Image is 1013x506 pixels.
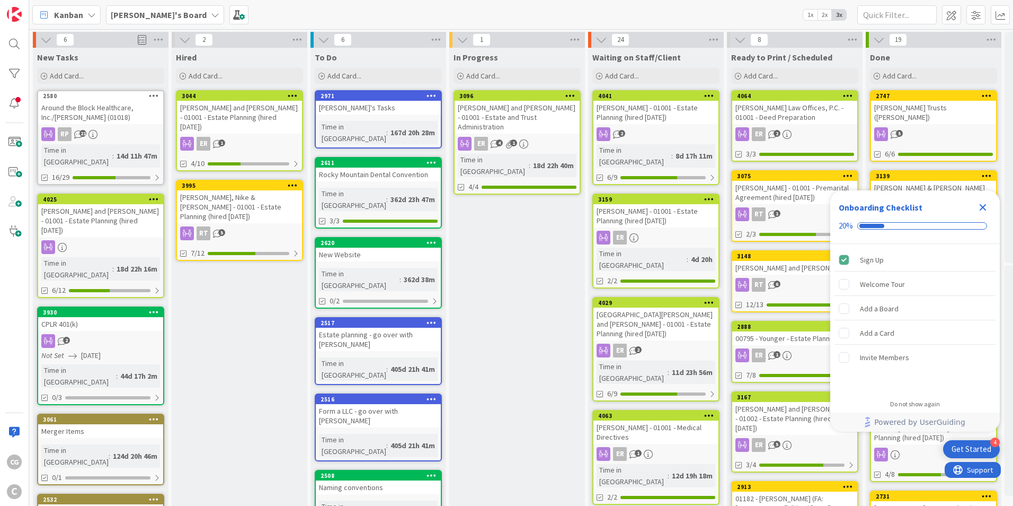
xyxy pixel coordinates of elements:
div: Time in [GEOGRAPHIC_DATA] [319,357,386,381]
div: Merger Items [38,424,163,438]
div: RT [732,278,857,292]
div: [PERSON_NAME], Nike & [PERSON_NAME] - 01001 - Estate Planning (hired [DATE]) [177,190,302,223]
span: : [386,194,388,205]
div: 2913 [737,483,857,491]
div: Add a Board is incomplete. [834,297,996,320]
b: [PERSON_NAME]'s Board [111,10,207,20]
div: 00795 - Younger - Estate Planning / [732,331,857,345]
div: [PERSON_NAME]'s Tasks [316,101,441,115]
div: 2913 [732,482,857,492]
div: Time in [GEOGRAPHIC_DATA] [597,144,671,168]
a: 4064[PERSON_NAME] Law Offices, P.C. - 01001 - Deed PreparationER3/3 [731,90,858,162]
a: 3139[PERSON_NAME] & [PERSON_NAME]RT9/9 [870,170,997,232]
div: [PERSON_NAME] and [PERSON_NAME] [732,261,857,275]
div: 3096 [455,91,580,101]
input: Quick Filter... [857,5,937,24]
div: [PERSON_NAME] and [PERSON_NAME] - 01002 - Estate Planning (hired [DATE]) [732,402,857,435]
span: Add Card... [327,71,361,81]
div: 362d 38m [401,274,438,285]
div: 4064[PERSON_NAME] Law Offices, P.C. - 01001 - Deed Preparation [732,91,857,124]
span: : [399,274,401,285]
div: 2580Around the Block Healthcare, Inc./[PERSON_NAME] (01018) [38,91,163,124]
div: RT [197,226,210,240]
a: 4029[GEOGRAPHIC_DATA][PERSON_NAME] and [PERSON_NAME] - 01001 - Estate Planning (hired [DATE])ERTi... [592,297,719,402]
div: 2517 [321,319,441,327]
div: 8d 17h 11m [673,150,715,162]
div: 3995 [177,181,302,190]
div: 4029 [593,298,718,308]
div: Welcome Tour is incomplete. [834,273,996,296]
div: [PERSON_NAME] and [PERSON_NAME] - 01001 - Estate and Trust Administration [455,101,580,134]
div: ER [752,127,766,141]
a: 4063[PERSON_NAME] - 01001 - Medical DirectivesERTime in [GEOGRAPHIC_DATA]:12d 19h 18m2/2 [592,410,719,505]
div: ER [613,231,627,245]
div: 4029[GEOGRAPHIC_DATA][PERSON_NAME] and [PERSON_NAME] - 01001 - Estate Planning (hired [DATE]) [593,298,718,341]
div: Time in [GEOGRAPHIC_DATA] [41,364,116,388]
span: 1 [218,139,225,146]
div: 4025 [38,195,163,204]
span: Add Card... [50,71,84,81]
span: 3x [832,10,846,20]
span: : [112,150,114,162]
span: Powered by UserGuiding [874,416,965,429]
span: 0/1 [52,472,62,483]
div: Rocky Mountain Dental Convention [316,168,441,181]
div: 2532 [38,495,163,504]
div: 2580 [38,91,163,101]
div: [PERSON_NAME] Trusts ([PERSON_NAME]) [871,101,996,124]
div: Time in [GEOGRAPHIC_DATA] [319,188,386,211]
div: 3167 [732,392,857,402]
div: ER [197,137,210,151]
div: 3995 [182,182,302,189]
span: 12/13 [746,299,763,310]
a: 2516Form a LLC - go over with [PERSON_NAME]Time in [GEOGRAPHIC_DATA]:405d 21h 41m [315,394,442,461]
span: 2 [63,337,70,344]
div: 2731 [871,492,996,501]
span: 2 [618,130,625,137]
div: Invite Members is incomplete. [834,346,996,369]
span: 2/3 [746,229,756,240]
div: Time in [GEOGRAPHIC_DATA] [319,268,399,291]
span: 7/12 [191,248,205,259]
div: 3075[PERSON_NAME] - 01001 - Premarital Agreement (hired [DATE]) [732,171,857,204]
div: Add a Board [860,302,899,315]
div: 4025[PERSON_NAME] and [PERSON_NAME] - 01001 - Estate Planning (hired [DATE]) [38,195,163,237]
div: 4064 [732,91,857,101]
span: : [109,450,110,462]
a: 262801036 - [PERSON_NAME] - Estate Planning (hired [DATE])4/8 [870,411,997,482]
div: 3075 [732,171,857,181]
a: 2580Around the Block Healthcare, Inc./[PERSON_NAME] (01018)RPTime in [GEOGRAPHIC_DATA]:14d 11h 47... [37,90,164,185]
div: 362d 23h 47m [388,194,438,205]
div: 2747 [871,91,996,101]
div: Onboarding Checklist [839,201,922,214]
div: 3159[PERSON_NAME] - 01001 - Estate Planning (hired [DATE]) [593,195,718,228]
span: 3/4 [746,459,756,470]
span: Kanban [54,8,83,21]
span: 1 [510,139,517,146]
div: 3096[PERSON_NAME] and [PERSON_NAME] - 01001 - Estate and Trust Administration [455,91,580,134]
span: 3/3 [330,215,340,226]
span: 4/8 [885,469,895,480]
span: 6 [334,33,352,46]
div: Welcome Tour [860,278,905,291]
div: Checklist progress: 20% [839,221,991,231]
div: 4063[PERSON_NAME] - 01001 - Medical Directives [593,411,718,444]
div: Time in [GEOGRAPHIC_DATA] [319,121,386,144]
span: Add Card... [466,71,500,81]
div: Close Checklist [974,199,991,216]
div: [PERSON_NAME] and [PERSON_NAME] - 01001 - Estate Planning (hired [DATE]) [177,101,302,134]
div: Footer [830,413,1000,432]
div: 405d 21h 41m [388,440,438,451]
span: 4 [496,139,503,146]
a: 4025[PERSON_NAME] and [PERSON_NAME] - 01001 - Estate Planning (hired [DATE])Time in [GEOGRAPHIC_D... [37,194,164,298]
span: 6 [774,281,780,287]
span: In Progress [454,52,498,63]
span: 4/4 [468,181,478,193]
div: ER [613,344,627,357]
div: Do not show again [890,400,940,408]
a: 3995[PERSON_NAME], Nike & [PERSON_NAME] - 01001 - Estate Planning (hired [DATE])RT7/12 [176,180,303,261]
div: Time in [GEOGRAPHIC_DATA] [597,464,668,487]
span: 5 [774,441,780,448]
span: 0/3 [52,392,62,403]
div: 2580 [43,92,163,100]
